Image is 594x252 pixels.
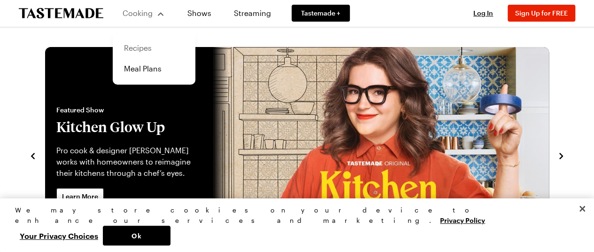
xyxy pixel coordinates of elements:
[123,8,153,17] span: Cooking
[15,205,571,245] div: Privacy
[113,32,195,85] div: Cooking
[118,38,190,58] a: Recipes
[56,118,202,135] h2: Kitchen Glow Up
[122,2,165,24] button: Cooking
[515,9,568,17] span: Sign Up for FREE
[292,5,350,22] a: Tastemade +
[56,105,202,115] span: Featured Show
[118,58,190,79] a: Meal Plans
[473,9,493,17] span: Log In
[62,192,98,201] span: Learn More
[15,205,571,226] div: We may store cookies on your device to enhance our services and marketing.
[19,8,103,19] a: To Tastemade Home Page
[28,150,38,161] button: navigate to previous item
[301,8,340,18] span: Tastemade +
[56,188,104,205] a: Learn More
[103,226,170,245] button: Ok
[464,8,502,18] button: Log In
[556,150,566,161] button: navigate to next item
[572,198,593,219] button: Close
[56,145,202,179] p: Pro cook & designer [PERSON_NAME] works with homeowners to reimagine their kitchens through a che...
[508,5,575,22] button: Sign Up for FREE
[440,215,485,224] a: More information about your privacy, opens in a new tab
[15,226,103,245] button: Your Privacy Choices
